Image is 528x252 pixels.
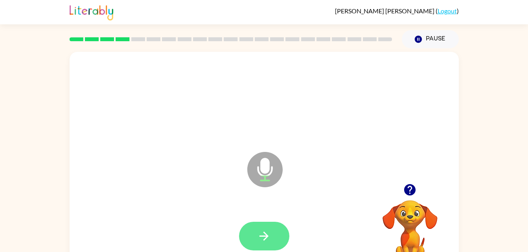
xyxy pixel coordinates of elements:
img: Literably [70,3,113,20]
button: Pause [402,30,459,48]
span: [PERSON_NAME] [PERSON_NAME] [335,7,436,15]
div: ( ) [335,7,459,15]
a: Logout [438,7,457,15]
